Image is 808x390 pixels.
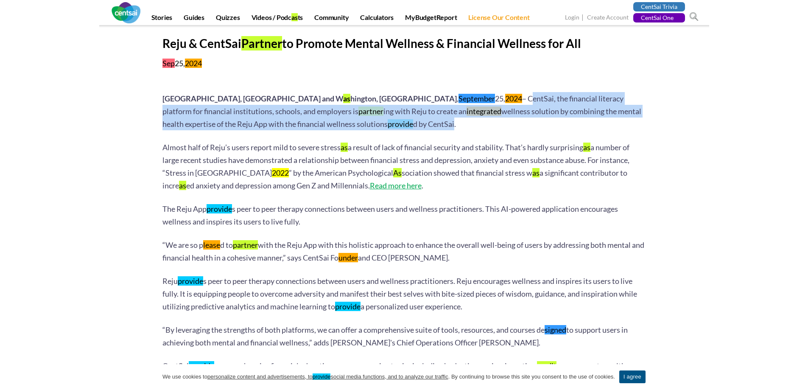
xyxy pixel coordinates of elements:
[207,204,232,213] multi-find-1-extension: highlighted by Multi Find
[146,13,178,25] a: Stories
[313,373,331,380] multi-find-1-extension: highlighted by Multi Find
[619,370,646,383] a: I agree
[463,13,534,25] a: License Our Content
[341,143,348,152] multi-find-1-extension: highlighted by Multi Find
[162,238,646,264] p: “We are so p d to with the Reju App with this holistic approach to enhance the overall well-being...
[400,13,462,25] a: MyBudgetReport
[793,373,802,381] a: I agree
[370,181,422,190] a: Read more here
[343,94,350,103] multi-find-1-extension: highlighted by Multi Find
[565,14,579,22] a: Login
[162,202,646,228] p: The Reju App s peer to peer therapy connections between users and wellness practitioners. This AI...
[203,240,220,250] multi-find-1-extension: highlighted by Multi Find
[233,240,258,250] multi-find-1-extension: highlighted by Multi Find
[338,253,358,262] multi-find-1-extension: highlighted by Multi Find
[185,59,202,68] multi-find-1-extension: highlighted by Multi Find
[545,325,566,334] multi-find-1-extension: highlighted by Multi Find
[581,13,586,22] span: |
[162,323,646,349] p: “By leveraging the strengths of both platforms, we can offer a comprehensive suite of tools, reso...
[179,181,186,190] multi-find-1-extension: highlighted by Multi Find
[633,13,685,22] a: CentSai One
[532,168,540,177] multi-find-1-extension: highlighted by Multi Find
[246,13,308,25] a: Videos / Podcasts
[162,94,457,103] strong: [GEOGRAPHIC_DATA], [GEOGRAPHIC_DATA] and W hington, [GEOGRAPHIC_DATA]
[587,14,629,22] a: Create Account
[189,361,214,370] multi-find-1-extension: highlighted by Multi Find
[241,36,282,51] multi-find-1-extension: highlighted by Multi Find
[162,59,175,68] multi-find-1-extension: highlighted by Multi Find
[388,119,413,129] multi-find-1-extension: highlighted by Multi Find
[211,13,245,25] a: Quizzes
[633,2,685,11] a: CentSai Trivia
[162,373,615,381] span: We use cookies to . By continuing to browse this site you consent to the use of cookies.
[178,276,203,286] multi-find-1-extension: highlighted by Multi Find
[309,13,354,25] a: Community
[537,361,556,370] multi-find-1-extension: highlighted by Multi Find
[467,107,501,116] multi-find-1-extension: highlighted by Multi Find
[162,36,646,51] h1: Reju & CentSai to Promote Mental Wellness & Financial Wellness for All
[179,13,210,25] a: Guides
[162,275,646,313] p: Reju s peer to peer therapy connections between users and wellness practitioners. Reju encourages...
[583,143,590,152] multi-find-1-extension: highlighted by Multi Find
[358,107,383,116] multi-find-1-extension: highlighted by Multi Find
[393,168,402,177] multi-find-1-extension: highlighted by Multi Find
[207,373,448,380] u: personalize content and advertisements, to social media functions, and to analyze our traffic
[112,2,140,23] img: CentSai
[505,94,522,103] multi-find-1-extension: highlighted by Multi Find
[162,92,646,130] p: , 25, – CentSai, the financial literacy platform for financial institutions, schools, and employe...
[291,13,298,21] multi-find-1-extension: highlighted by Multi Find
[272,168,289,177] multi-find-1-extension: highlighted by Multi Find
[335,302,361,311] multi-find-1-extension: highlighted by Multi Find
[355,13,399,25] a: Calculators
[162,141,646,192] p: Almost half of Reju’s users report mild to severe stress a result of lack of financial security a...
[459,94,495,103] multi-find-1-extension: highlighted by Multi Find
[162,59,202,68] time: 25,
